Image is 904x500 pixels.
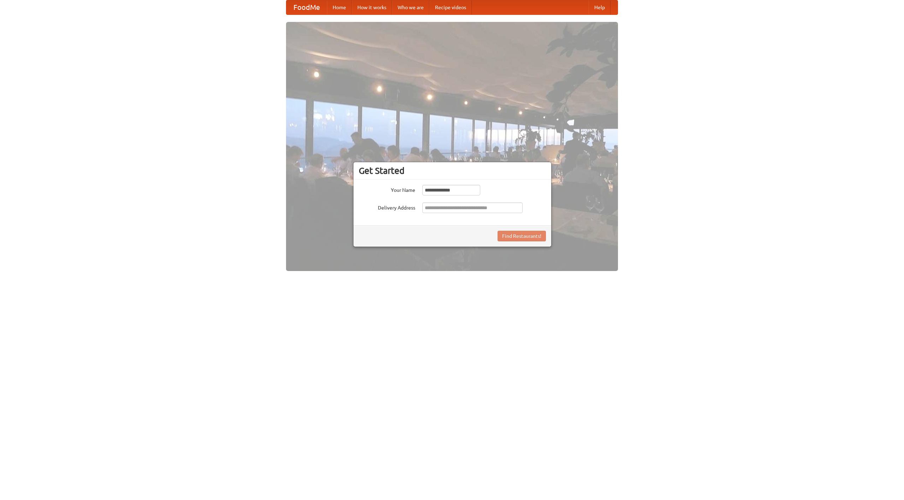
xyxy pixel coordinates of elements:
button: Find Restaurants! [498,231,546,241]
label: Delivery Address [359,202,415,211]
h3: Get Started [359,165,546,176]
a: Help [589,0,611,14]
a: Who we are [392,0,429,14]
a: How it works [352,0,392,14]
a: FoodMe [286,0,327,14]
a: Home [327,0,352,14]
label: Your Name [359,185,415,194]
a: Recipe videos [429,0,472,14]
